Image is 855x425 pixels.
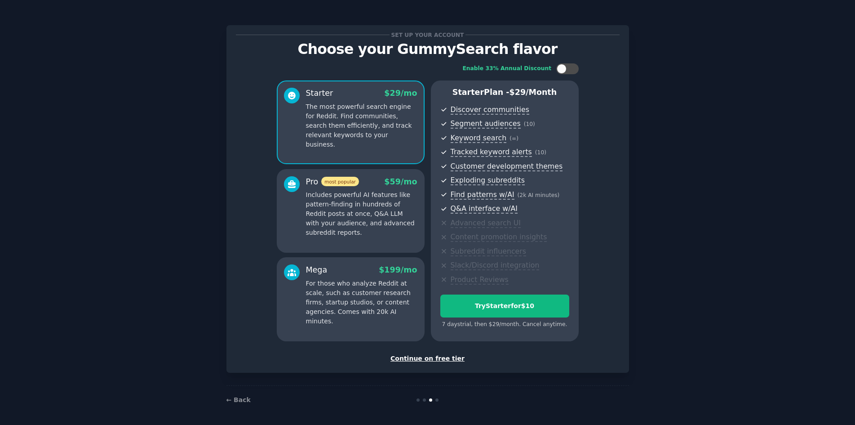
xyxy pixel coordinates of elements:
div: Pro [306,176,359,188]
span: Tracked keyword alerts [451,148,532,157]
div: Try Starter for $10 [441,301,569,311]
span: Subreddit influencers [451,247,526,256]
span: Keyword search [451,134,507,143]
p: Starter Plan - [440,87,569,98]
button: TryStarterfor$10 [440,295,569,318]
span: ( 10 ) [524,121,535,127]
span: Q&A interface w/AI [451,204,518,214]
span: Product Reviews [451,275,509,285]
span: ( ∞ ) [509,135,518,142]
span: $ 29 /mo [384,89,417,98]
p: Includes powerful AI features like pattern-finding in hundreds of Reddit posts at once, Q&A LLM w... [306,190,417,237]
span: Advanced search UI [451,219,521,228]
span: $ 59 /mo [384,177,417,186]
span: Exploding subreddits [451,176,525,185]
span: Customer development themes [451,162,563,171]
p: For those who analyze Reddit at scale, such as customer research firms, startup studios, or conte... [306,279,417,326]
span: Set up your account [390,30,465,40]
span: Segment audiences [451,119,521,129]
span: Content promotion insights [451,233,547,242]
div: Continue on free tier [236,354,620,363]
span: Find patterns w/AI [451,190,514,200]
span: $ 199 /mo [379,265,417,274]
div: Starter [306,88,333,99]
a: ← Back [226,396,251,403]
span: most popular [321,177,359,186]
div: Mega [306,264,328,276]
span: ( 2k AI minutes ) [518,192,560,198]
div: 7 days trial, then $ 29 /month . Cancel anytime. [440,321,569,329]
p: The most powerful search engine for Reddit. Find communities, search them efficiently, and track ... [306,102,417,149]
span: $ 29 /month [509,88,557,97]
span: Discover communities [451,105,529,115]
span: ( 10 ) [535,149,546,156]
span: Slack/Discord integration [451,261,540,270]
p: Choose your GummySearch flavor [236,41,620,57]
div: Enable 33% Annual Discount [463,65,552,73]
